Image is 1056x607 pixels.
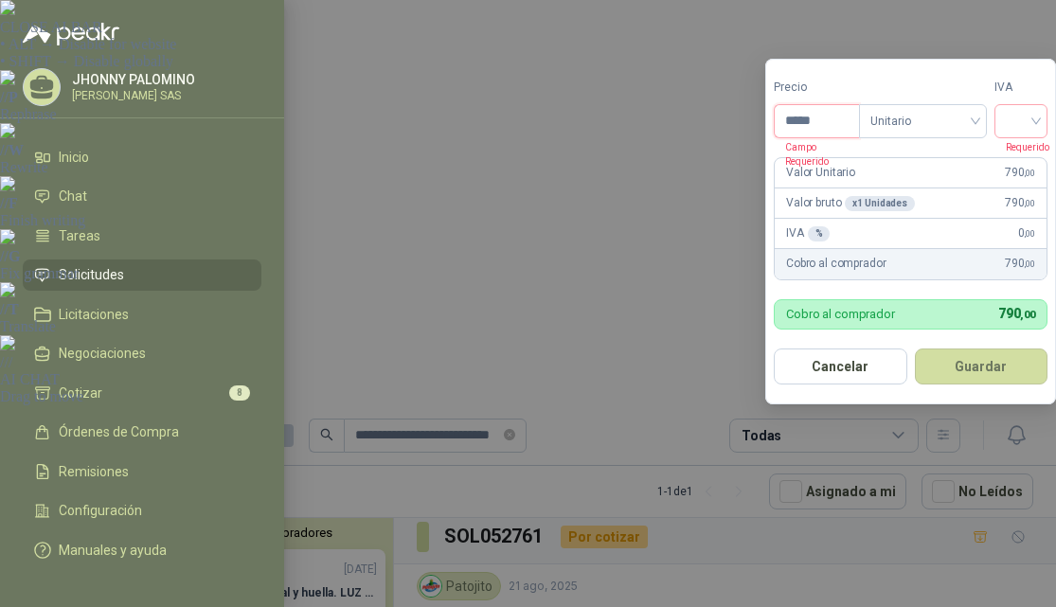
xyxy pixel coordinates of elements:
[59,464,129,479] span: Remisiones
[59,503,142,518] span: Configuración
[23,495,261,527] a: Configuración
[23,534,261,566] a: Manuales y ayuda
[59,543,167,558] span: Manuales y ayuda
[23,417,261,449] a: Órdenes de Compra
[59,424,179,439] span: Órdenes de Compra
[23,455,261,488] a: Remisiones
